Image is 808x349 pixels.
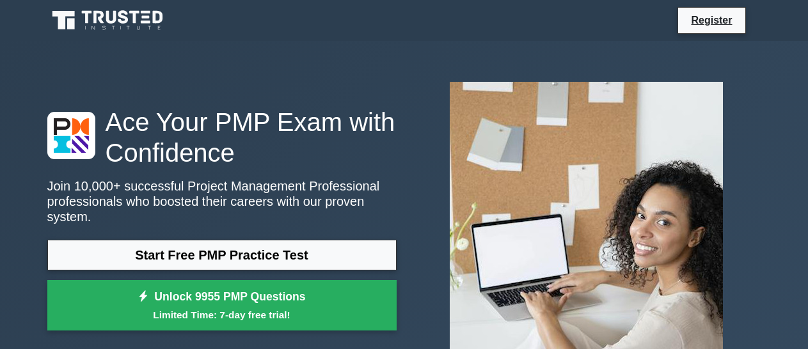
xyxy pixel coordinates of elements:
p: Join 10,000+ successful Project Management Professional professionals who boosted their careers w... [47,178,397,224]
a: Unlock 9955 PMP QuestionsLimited Time: 7-day free trial! [47,280,397,331]
a: Start Free PMP Practice Test [47,240,397,270]
small: Limited Time: 7-day free trial! [63,307,381,322]
h1: Ace Your PMP Exam with Confidence [47,107,397,168]
a: Register [683,12,740,28]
